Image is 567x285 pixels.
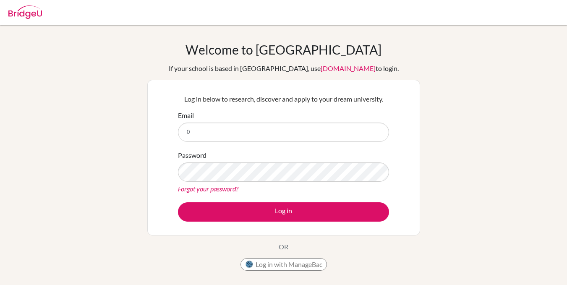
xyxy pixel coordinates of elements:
p: Log in below to research, discover and apply to your dream university. [178,94,389,104]
label: Password [178,150,206,160]
a: Forgot your password? [178,185,238,193]
button: Log in with ManageBac [240,258,327,271]
img: Bridge-U [8,5,42,19]
p: OR [279,242,288,252]
div: If your school is based in [GEOGRAPHIC_DATA], use to login. [169,63,399,73]
label: Email [178,110,194,120]
h1: Welcome to [GEOGRAPHIC_DATA] [186,42,381,57]
a: [DOMAIN_NAME] [321,64,376,72]
button: Log in [178,202,389,222]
